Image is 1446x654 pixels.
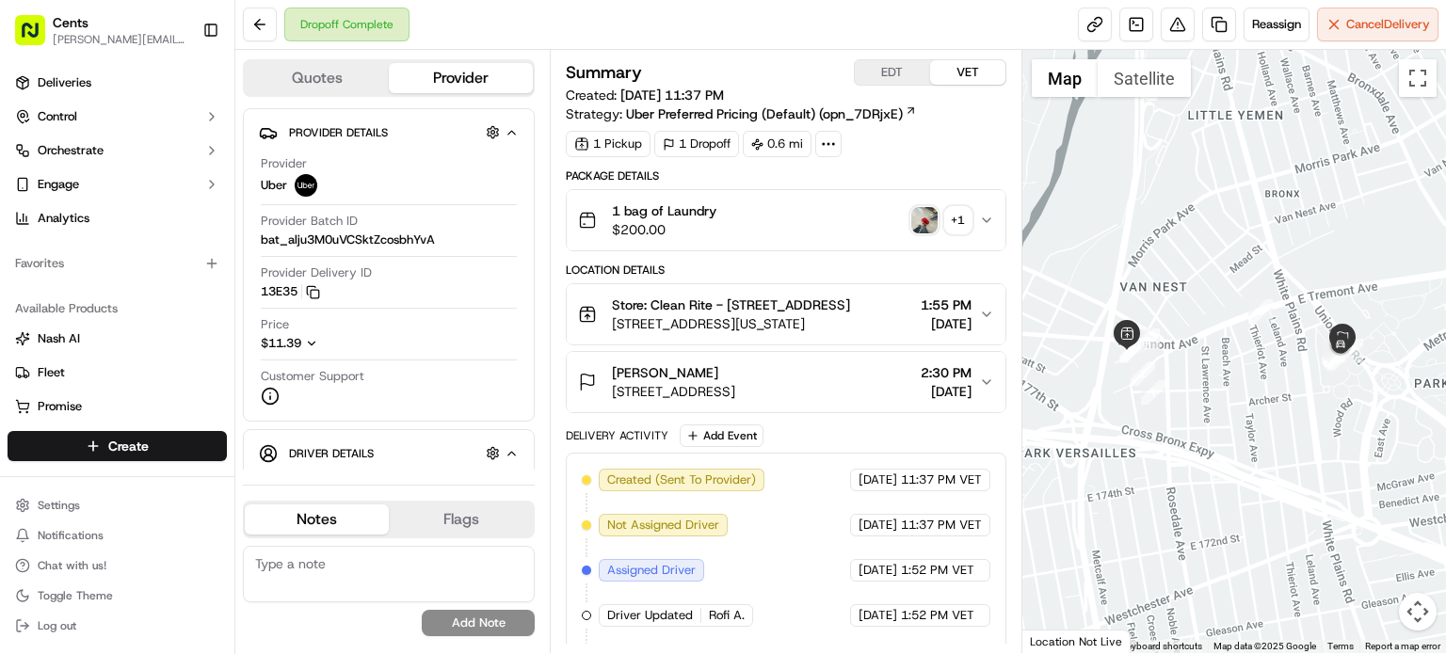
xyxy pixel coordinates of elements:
span: [STREET_ADDRESS] [612,382,735,401]
div: Favorites [8,248,227,279]
button: Settings [8,492,227,518]
span: Provider Details [289,125,388,140]
span: Created: [566,86,724,104]
a: Deliveries [8,68,227,98]
span: Uber [261,177,287,194]
div: 1 Pickup [566,131,651,157]
img: Google [1027,629,1089,653]
button: Provider Details [259,117,519,148]
span: Created (Sent To Provider) [607,471,756,488]
span: Settings [38,498,80,513]
span: 11:37 PM VET [901,517,982,534]
span: Toggle Theme [38,588,113,603]
div: 9 [1322,340,1346,364]
button: Log out [8,613,227,639]
span: Not Assigned Driver [607,517,719,534]
span: Store: Clean Rite - [STREET_ADDRESS] [612,295,850,314]
span: [DATE] [859,607,897,624]
div: Available Products [8,294,227,324]
button: CancelDelivery [1317,8,1438,41]
div: 💻 [159,275,174,290]
a: 💻API Documentation [152,265,310,299]
span: 1 bag of Laundry [612,201,716,220]
span: Log out [38,618,76,633]
span: $200.00 [612,220,716,239]
div: 4 [1120,338,1145,362]
span: Driver Details [289,446,374,461]
button: 13E35 [261,283,320,300]
span: Cancel Delivery [1346,16,1430,33]
div: 11 [1324,343,1348,367]
button: photo_proof_of_pickup image+1 [911,207,972,233]
button: Keyboard shortcuts [1121,640,1202,653]
button: $11.39 [261,335,426,352]
div: 2 [1131,361,1155,386]
button: Map camera controls [1399,593,1437,630]
button: Notifications [8,522,227,549]
span: [PERSON_NAME] [612,363,718,382]
span: Engage [38,176,79,193]
button: Nash AI [8,324,227,354]
span: Provider [261,155,307,172]
div: 1 Dropoff [654,131,739,157]
button: Promise [8,391,227,422]
button: Provider [389,63,533,93]
span: API Documentation [178,273,302,292]
button: Cents [53,13,88,32]
span: Notifications [38,528,104,543]
button: EDT [855,60,930,85]
button: Fleet [8,358,227,388]
span: [DATE] [859,517,897,534]
a: Analytics [8,203,227,233]
button: Orchestrate [8,136,227,166]
span: Deliveries [38,74,91,91]
button: 1 bag of Laundry$200.00photo_proof_of_pickup image+1 [567,190,1005,250]
span: Map data ©2025 Google [1213,641,1316,651]
button: Create [8,431,227,461]
button: Control [8,102,227,132]
span: 2:30 PM [921,363,972,382]
div: Strategy: [566,104,917,123]
span: Driver Updated [607,607,693,624]
button: Driver Details [259,438,519,469]
span: [DATE] [921,382,972,401]
a: Promise [15,398,219,415]
a: Open this area in Google Maps (opens a new window) [1027,629,1089,653]
span: [DATE] 11:37 PM [620,87,724,104]
a: Report a map error [1365,641,1440,651]
div: We're available if you need us! [64,199,238,214]
input: Got a question? Start typing here... [49,121,339,141]
span: 11:37 PM VET [901,471,982,488]
button: VET [930,60,1005,85]
div: 3 [1135,328,1160,353]
button: Toggle Theme [8,582,227,609]
span: Create [108,437,149,455]
span: [PERSON_NAME][EMAIL_ADDRESS][PERSON_NAME][DOMAIN_NAME] [53,32,187,47]
span: Price [261,316,289,333]
span: [STREET_ADDRESS][US_STATE] [612,314,850,333]
button: Flags [389,504,533,534]
span: bat_alju3M0uVCSktZcosbhYvA [261,231,435,248]
span: Pylon [187,319,228,333]
button: Chat with us! [8,552,227,579]
button: Store: Clean Rite - [STREET_ADDRESS][STREET_ADDRESS][US_STATE]1:55 PM[DATE] [567,284,1005,344]
span: Rofi A. [709,607,745,624]
img: uber-new-logo.jpeg [295,174,317,197]
img: photo_proof_of_pickup image [911,207,938,233]
span: Customer Support [261,368,364,385]
button: [PERSON_NAME][STREET_ADDRESS]2:30 PM[DATE] [567,352,1005,412]
span: 1:52 PM VET [901,607,974,624]
span: Fleet [38,364,65,381]
span: Uber Preferred Pricing (Default) (opn_7DRjxE) [626,104,903,123]
div: 6 [1248,299,1273,324]
span: Promise [38,398,82,415]
p: Welcome 👋 [19,75,343,105]
button: Show street map [1032,59,1098,97]
img: Nash [19,19,56,56]
span: [DATE] [859,562,897,579]
div: 12 [1325,344,1350,369]
span: 1:52 PM VET [901,562,974,579]
span: Provider Batch ID [261,213,358,230]
button: Show satellite imagery [1098,59,1191,97]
